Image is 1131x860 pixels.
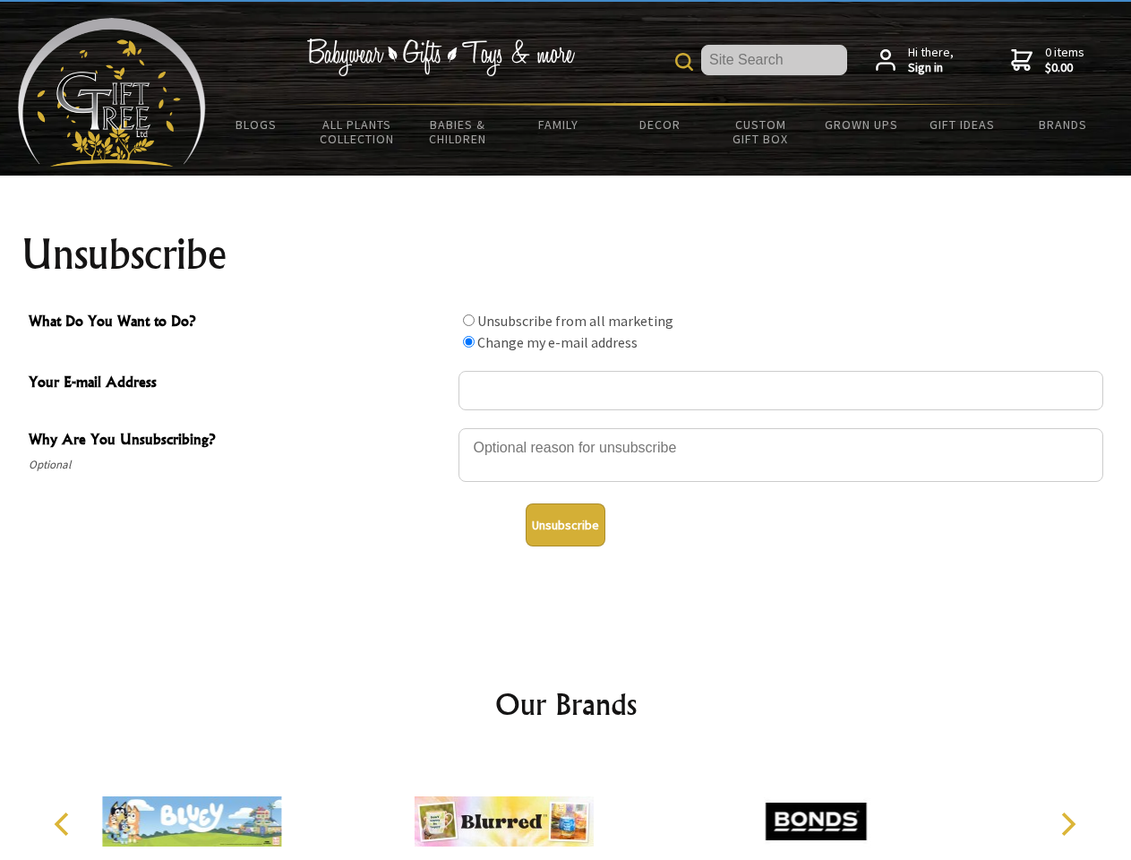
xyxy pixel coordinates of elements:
[458,371,1103,410] input: Your E-mail Address
[526,503,605,546] button: Unsubscribe
[36,683,1096,726] h2: Our Brands
[458,428,1103,482] textarea: Why Are You Unsubscribing?
[912,106,1013,143] a: Gift Ideas
[876,45,954,76] a: Hi there,Sign in
[509,106,610,143] a: Family
[1045,60,1084,76] strong: $0.00
[463,336,475,348] input: What Do You Want to Do?
[1013,106,1114,143] a: Brands
[45,804,84,844] button: Previous
[675,53,693,71] img: product search
[477,312,673,330] label: Unsubscribe from all marketing
[29,454,450,476] span: Optional
[29,371,450,397] span: Your E-mail Address
[810,106,912,143] a: Grown Ups
[29,428,450,454] span: Why Are You Unsubscribing?
[463,314,475,326] input: What Do You Want to Do?
[710,106,811,158] a: Custom Gift Box
[206,106,307,143] a: BLOGS
[701,45,847,75] input: Site Search
[1011,45,1084,76] a: 0 items$0.00
[21,233,1110,276] h1: Unsubscribe
[908,45,954,76] span: Hi there,
[609,106,710,143] a: Decor
[307,106,408,158] a: All Plants Collection
[29,310,450,336] span: What Do You Want to Do?
[1045,44,1084,76] span: 0 items
[306,39,575,76] img: Babywear - Gifts - Toys & more
[908,60,954,76] strong: Sign in
[477,333,638,351] label: Change my e-mail address
[1048,804,1087,844] button: Next
[407,106,509,158] a: Babies & Children
[18,18,206,167] img: Babyware - Gifts - Toys and more...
